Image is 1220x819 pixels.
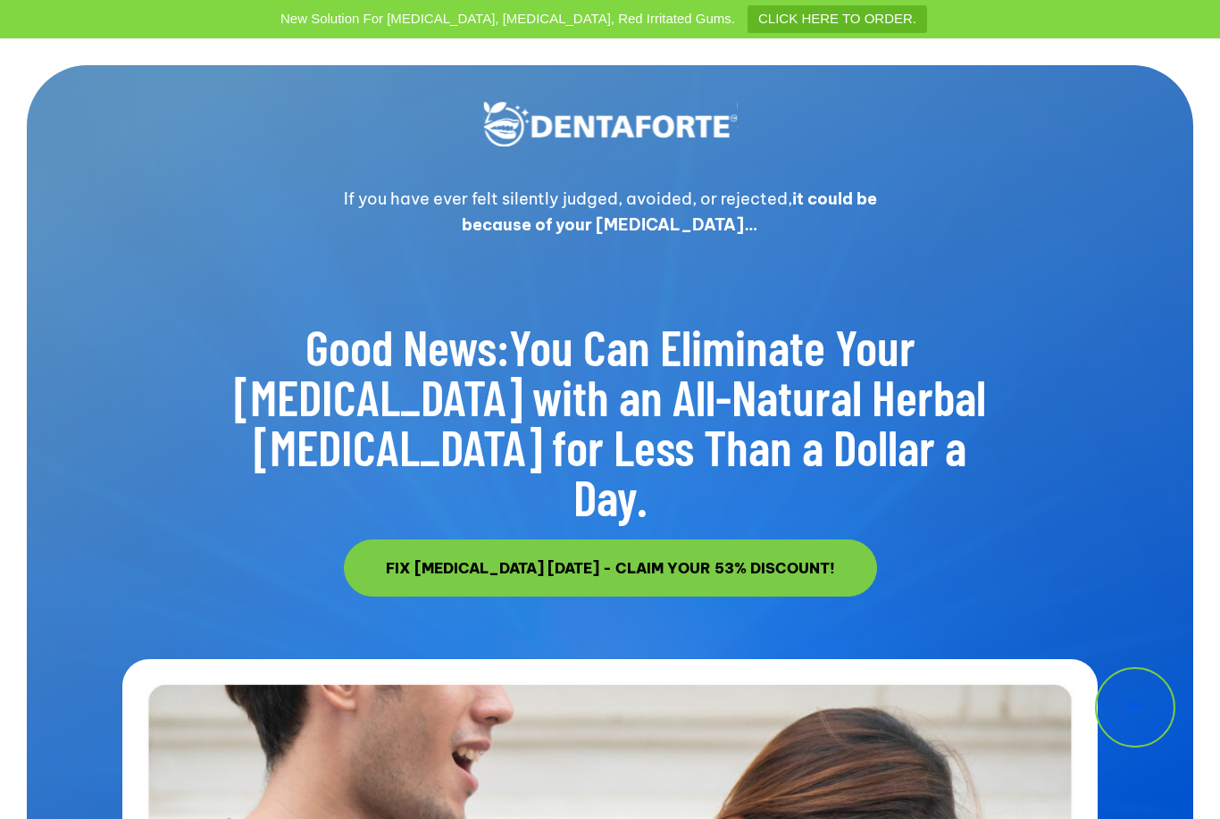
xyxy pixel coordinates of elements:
[344,539,877,597] a: FIX [MEDICAL_DATA] [DATE] - CLAIM YOUR 53% DISCOUNT!
[748,5,927,33] a: CLICK HERE TO ORDER.
[386,561,835,575] span: FIX [MEDICAL_DATA] [DATE] - CLAIM YOUR 53% DISCOUNT!
[462,188,877,235] strong: it could be because of your [MEDICAL_DATA]…
[305,316,509,376] u: Good News:
[234,322,986,522] h2: You Can Eliminate Your [MEDICAL_DATA] with an All-Natural Herbal [MEDICAL_DATA] for Less Than a D...
[323,187,897,238] p: If you have ever felt silently judged, avoided, or rejected,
